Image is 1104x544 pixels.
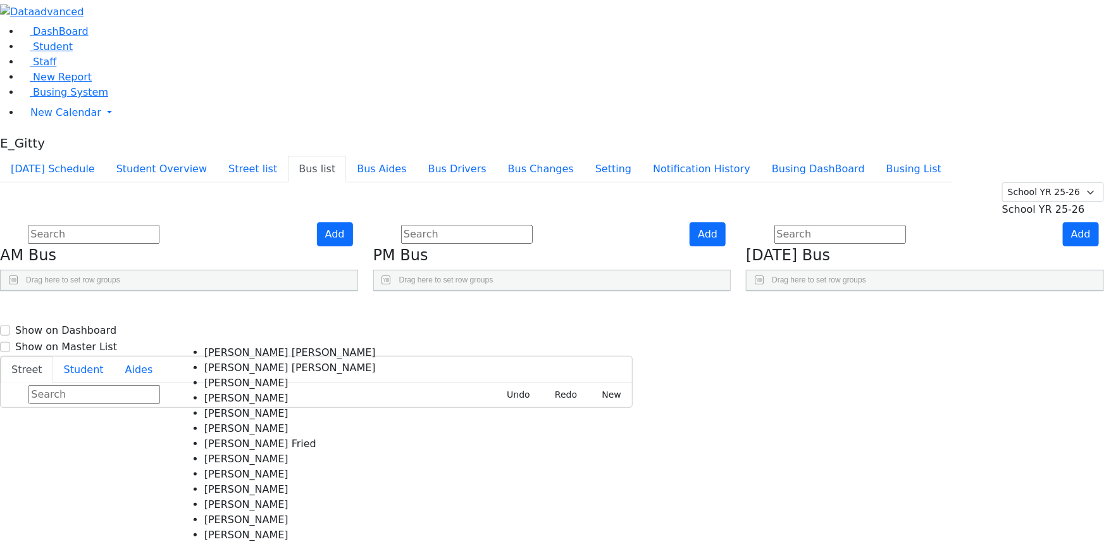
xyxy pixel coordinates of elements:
input: Search [774,225,906,244]
select: Default select example [1002,182,1104,202]
li: [PERSON_NAME] [204,452,376,467]
li: [PERSON_NAME] [204,376,376,391]
h4: [DATE] Bus [746,246,1104,265]
input: Search [28,385,160,404]
span: School YR 25-26 [1002,203,1085,215]
button: Add [1063,222,1099,246]
button: Busing DashBoard [761,156,876,182]
button: Bus Changes [497,156,585,182]
li: [PERSON_NAME] [204,406,376,421]
button: Add [317,222,353,246]
li: [PERSON_NAME] [204,467,376,482]
button: New [588,385,627,405]
button: Street list [218,156,288,182]
button: Student [53,357,115,383]
li: [PERSON_NAME] [204,421,376,436]
button: Bus list [288,156,346,182]
div: Street [1,383,632,407]
li: [PERSON_NAME] [PERSON_NAME] [204,360,376,376]
button: Bus Drivers [418,156,497,182]
a: Student [20,41,73,53]
button: Student Overview [106,156,218,182]
a: Staff [20,56,56,68]
li: [PERSON_NAME] [204,528,376,543]
label: Show on Dashboard [15,323,116,338]
span: New Calendar [30,106,101,118]
li: [PERSON_NAME] [204,391,376,406]
span: Student [33,41,73,53]
span: Busing System [33,86,108,98]
li: [PERSON_NAME] Fried [204,436,376,452]
input: Search [401,225,533,244]
button: Setting [585,156,642,182]
li: [PERSON_NAME] [204,482,376,497]
a: DashBoard [20,25,89,37]
span: Drag here to set row groups [772,275,866,284]
button: Busing List [876,156,952,182]
label: Show on Master List [15,339,117,355]
span: Staff [33,56,56,68]
a: Busing System [20,86,108,98]
h4: PM Bus [373,246,731,265]
button: Aides [115,357,164,383]
button: Notification History [642,156,761,182]
button: Undo [493,385,536,405]
button: Redo [541,385,583,405]
span: DashBoard [33,25,89,37]
a: New Report [20,71,92,83]
span: New Report [33,71,92,83]
li: [PERSON_NAME] [PERSON_NAME] [204,345,376,360]
a: New Calendar [20,100,1104,125]
span: Drag here to set row groups [399,275,493,284]
button: Bus Aides [346,156,417,182]
button: Street [1,357,53,383]
li: [PERSON_NAME] [204,497,376,512]
li: [PERSON_NAME] [204,512,376,528]
span: Drag here to set row groups [26,275,120,284]
input: Search [28,225,159,244]
button: Add [690,222,726,246]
